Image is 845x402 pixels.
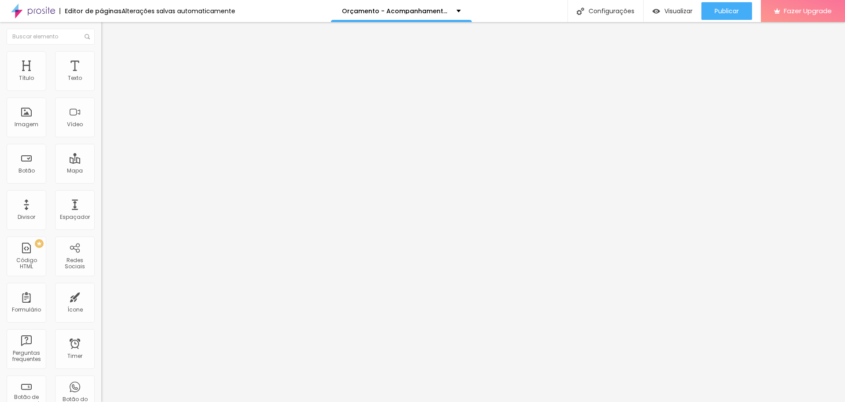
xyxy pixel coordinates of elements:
[15,121,38,128] div: Imagem
[18,214,35,220] div: Divisor
[59,8,122,14] div: Editor de páginas
[701,2,752,20] button: Publicar
[664,8,693,15] span: Visualizar
[7,29,95,45] input: Buscar elemento
[122,8,235,14] div: Alterações salvas automaticamente
[784,7,832,15] span: Fazer Upgrade
[67,307,83,313] div: Ícone
[342,8,450,14] p: Orçamento - Acompanhamento Infantil
[9,257,44,270] div: Código HTML
[9,350,44,363] div: Perguntas frequentes
[67,121,83,128] div: Vídeo
[577,8,584,15] img: Icone
[67,353,82,359] div: Timer
[12,307,41,313] div: Formulário
[68,75,82,81] div: Texto
[101,22,845,402] iframe: Editor
[652,8,660,15] img: view-1.svg
[67,168,83,174] div: Mapa
[60,214,90,220] div: Espaçador
[19,168,35,174] div: Botão
[644,2,701,20] button: Visualizar
[57,257,92,270] div: Redes Sociais
[19,75,34,81] div: Título
[85,34,90,39] img: Icone
[715,8,739,15] span: Publicar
